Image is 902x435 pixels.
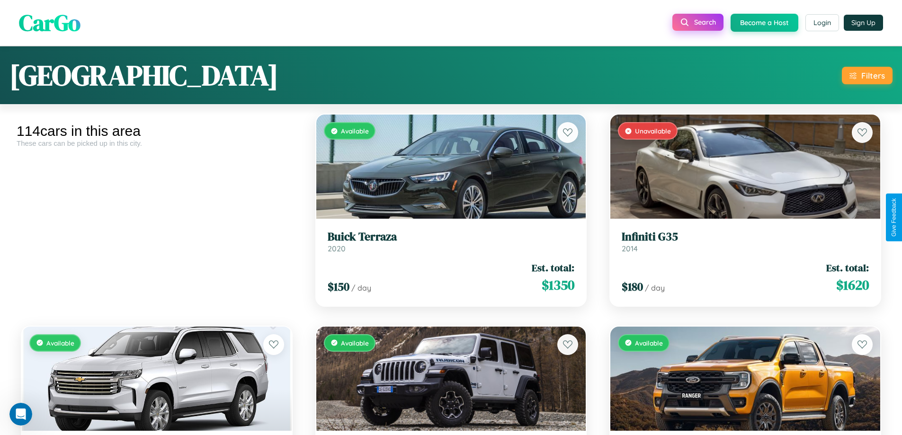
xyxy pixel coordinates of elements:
[542,275,574,294] span: $ 1350
[635,339,663,347] span: Available
[805,14,839,31] button: Login
[328,230,575,253] a: Buick Terraza2020
[19,7,80,38] span: CarGo
[17,139,297,147] div: These cars can be picked up in this city.
[622,244,638,253] span: 2014
[844,15,883,31] button: Sign Up
[694,18,716,27] span: Search
[672,14,723,31] button: Search
[351,283,371,293] span: / day
[891,198,897,237] div: Give Feedback
[532,261,574,275] span: Est. total:
[861,71,885,80] div: Filters
[826,261,869,275] span: Est. total:
[328,230,575,244] h3: Buick Terraza
[731,14,798,32] button: Become a Host
[622,279,643,294] span: $ 180
[9,56,278,95] h1: [GEOGRAPHIC_DATA]
[341,339,369,347] span: Available
[842,67,893,84] button: Filters
[17,123,297,139] div: 114 cars in this area
[46,339,74,347] span: Available
[9,403,32,426] iframe: Intercom live chat
[328,279,349,294] span: $ 150
[622,230,869,253] a: Infiniti G352014
[341,127,369,135] span: Available
[328,244,346,253] span: 2020
[635,127,671,135] span: Unavailable
[645,283,665,293] span: / day
[836,275,869,294] span: $ 1620
[622,230,869,244] h3: Infiniti G35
